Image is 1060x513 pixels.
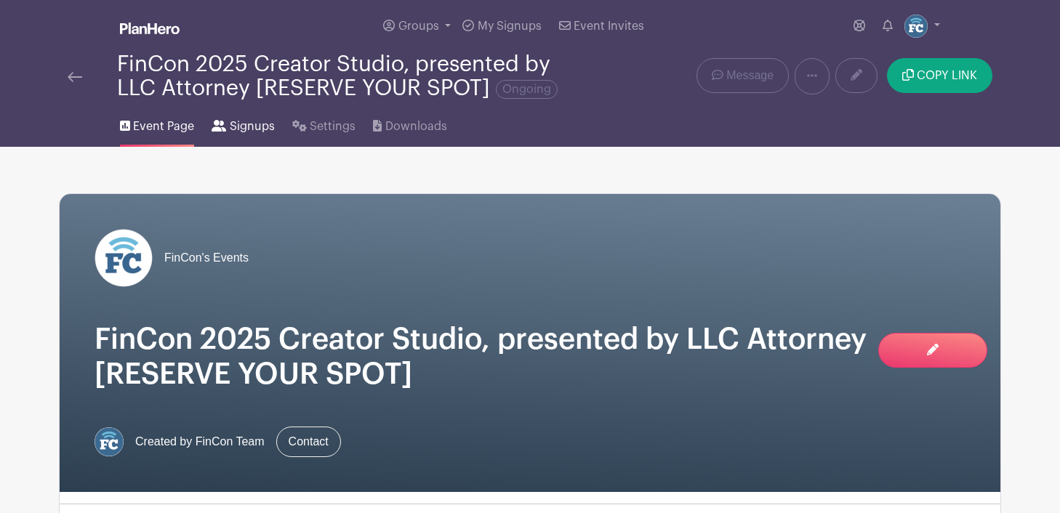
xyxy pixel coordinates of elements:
[904,15,928,38] img: FC%20circle.png
[496,80,558,99] span: Ongoing
[726,67,774,84] span: Message
[133,118,194,135] span: Event Page
[696,58,789,93] a: Message
[385,118,447,135] span: Downloads
[917,70,977,81] span: COPY LINK
[95,229,153,287] img: FC%20circle_white.png
[887,58,992,93] button: COPY LINK
[398,20,439,32] span: Groups
[95,322,965,392] h1: FinCon 2025 Creator Studio, presented by LLC Attorney [RESERVE YOUR SPOT]
[292,100,356,147] a: Settings
[68,72,82,82] img: back-arrow-29a5d9b10d5bd6ae65dc969a981735edf675c4d7a1fe02e03b50dbd4ba3cdb55.svg
[574,20,644,32] span: Event Invites
[120,23,180,34] img: logo_white-6c42ec7e38ccf1d336a20a19083b03d10ae64f83f12c07503d8b9e83406b4c7d.svg
[478,20,542,32] span: My Signups
[310,118,356,135] span: Settings
[120,100,194,147] a: Event Page
[373,100,446,147] a: Downloads
[230,118,275,135] span: Signups
[212,100,274,147] a: Signups
[276,427,341,457] a: Contact
[117,52,588,100] div: FinCon 2025 Creator Studio, presented by LLC Attorney [RESERVE YOUR SPOT]
[135,433,265,451] span: Created by FinCon Team
[95,427,124,456] img: FC%20circle.png
[164,249,249,267] span: FinCon's Events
